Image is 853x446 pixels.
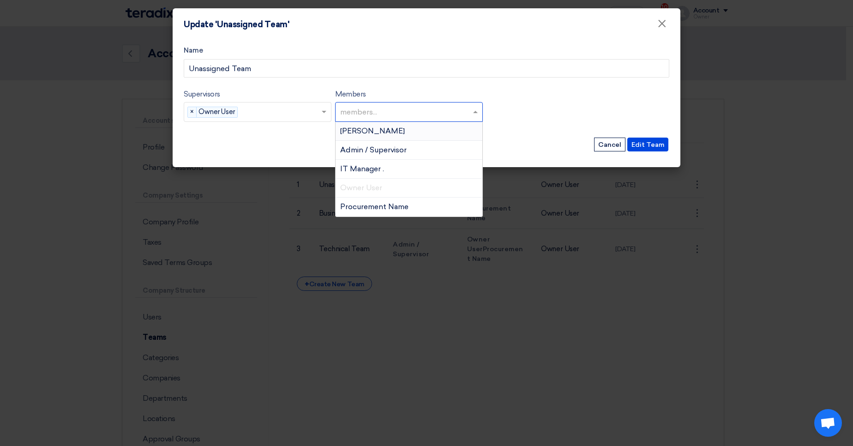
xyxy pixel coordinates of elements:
label: Supervisors [184,89,220,100]
button: Close [650,15,674,33]
span: IT Manager . [340,164,384,173]
h4: Update 'Unassigned Team' [184,19,289,30]
span: [PERSON_NAME] [340,127,405,135]
span: Admin / Supervisor [340,145,407,154]
button: Edit Team [627,138,668,151]
label: Name [184,45,669,56]
span: Owner User [198,107,237,117]
span: × [657,17,667,35]
span: × [188,107,197,117]
span: Owner User [340,183,382,192]
span: Procurement Name [340,202,408,211]
input: Add your address... [184,59,669,78]
div: Open chat [814,409,842,437]
label: Members [335,89,366,100]
button: Cancel [594,138,625,151]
